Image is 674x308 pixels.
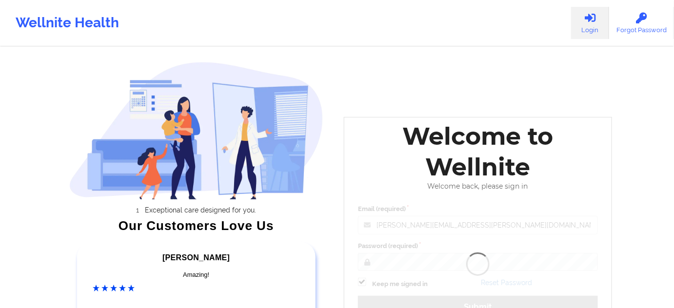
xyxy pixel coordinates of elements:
li: Exceptional care designed for you. [78,206,323,214]
a: Login [571,7,609,39]
div: Our Customers Love Us [69,221,324,231]
div: Welcome back, please sign in [351,182,605,191]
img: wellnite-auth-hero_200.c722682e.png [69,61,324,199]
a: Forgot Password [609,7,674,39]
span: [PERSON_NAME] [162,253,230,262]
div: Welcome to Wellnite [351,121,605,182]
div: Amazing! [93,270,300,280]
